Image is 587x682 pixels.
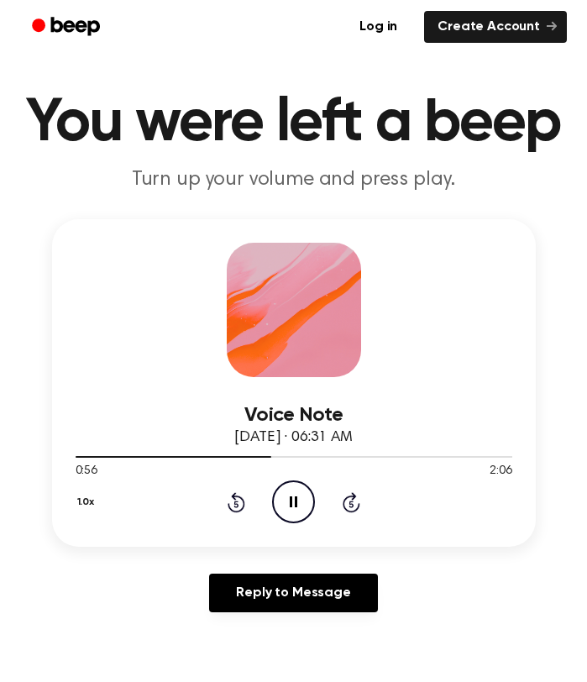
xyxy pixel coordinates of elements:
a: Create Account [424,11,567,43]
button: 1.0x [76,488,101,517]
a: Log in [343,8,414,46]
h3: Voice Note [76,404,512,427]
span: [DATE] · 06:31 AM [234,430,352,445]
a: Beep [20,11,115,44]
a: Reply to Message [209,574,377,612]
p: Turn up your volume and press play. [20,167,567,192]
span: 2:06 [490,463,511,480]
span: 0:56 [76,463,97,480]
h1: You were left a beep [20,93,567,154]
